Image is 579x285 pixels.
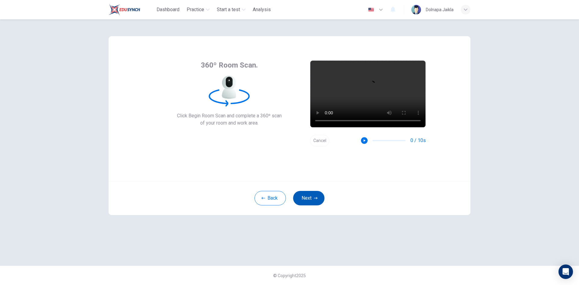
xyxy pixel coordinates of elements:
a: Train Test logo [109,4,154,16]
img: Profile picture [411,5,421,14]
button: Dashboard [154,4,182,15]
button: Practice [184,4,212,15]
button: Next [293,191,324,205]
span: Practice [187,6,204,13]
div: Dolnapa Jaikla [426,6,454,13]
img: en [367,8,375,12]
button: Start a test [214,4,248,15]
span: Click Begin Room Scan and complete a 360º scan [177,112,282,119]
div: Open Intercom Messenger [558,264,573,279]
span: © Copyright 2025 [273,273,306,278]
span: Start a test [217,6,240,13]
span: Analysis [253,6,271,13]
button: Analysis [250,4,273,15]
span: 360º Room Scan. [201,60,258,70]
button: Back [255,191,286,205]
img: Train Test logo [109,4,140,16]
span: Dashboard [157,6,179,13]
span: 0 / 10s [410,137,426,144]
button: Cancel [310,135,329,147]
span: of your room and work area. [177,119,282,127]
